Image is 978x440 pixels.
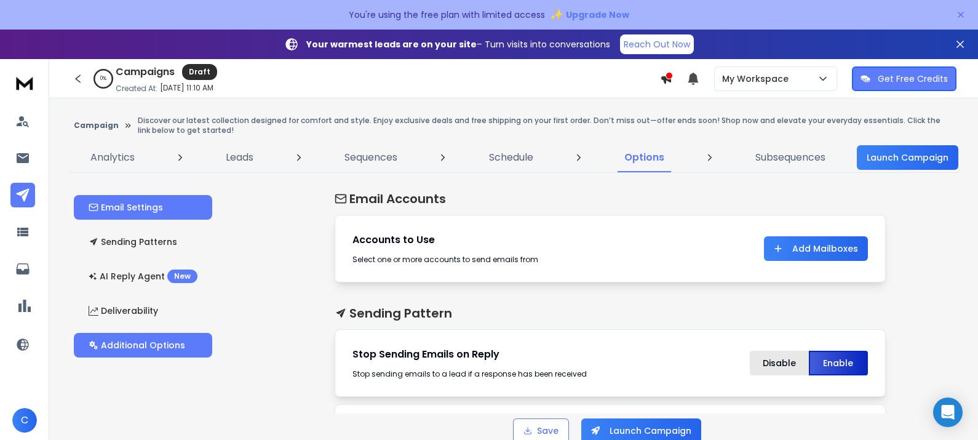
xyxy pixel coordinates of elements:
[138,116,954,135] p: Discover our latest collection designed for comfort and style. Enjoy exclusive deals and free shi...
[566,9,629,21] span: Upgrade Now
[352,347,598,362] h1: Stop Sending Emails on Reply
[335,190,886,207] h1: Email Accounts
[74,298,212,323] button: Deliverability
[74,264,212,289] button: AI Reply AgentNew
[337,143,405,172] a: Sequences
[12,408,37,433] button: C
[89,339,185,351] p: Additional Options
[306,38,477,50] strong: Your warmest leads are on your site
[74,121,119,130] button: Campaign
[89,305,158,317] p: Deliverability
[624,38,690,50] p: Reach Out Now
[852,66,956,91] button: Get Free Credits
[550,2,629,27] button: ✨Upgrade Now
[764,236,868,261] button: Add Mailboxes
[89,270,197,283] p: AI Reply Agent
[83,143,142,172] a: Analytics
[167,270,197,283] div: New
[750,351,809,375] button: Disable
[722,73,793,85] p: My Workspace
[89,201,163,214] p: Email Settings
[352,233,598,247] h1: Accounts to Use
[100,75,106,82] p: 0 %
[809,351,868,375] button: Enable
[620,34,694,54] a: Reach Out Now
[857,145,958,170] button: Launch Campaign
[218,143,261,172] a: Leads
[226,150,253,165] p: Leads
[482,143,541,172] a: Schedule
[617,143,672,172] a: Options
[349,9,545,21] p: You're using the free plan with limited access
[74,195,212,220] button: Email Settings
[933,398,963,427] div: Open Intercom Messenger
[755,150,825,165] p: Subsequences
[352,255,598,265] div: Select one or more accounts to send emails from
[12,71,37,94] img: logo
[306,38,610,50] p: – Turn visits into conversations
[878,73,948,85] p: Get Free Credits
[182,64,217,80] div: Draft
[624,150,664,165] p: Options
[335,305,886,322] h1: Sending Pattern
[116,84,157,94] p: Created At:
[89,236,177,248] p: Sending Patterns
[74,230,212,254] button: Sending Patterns
[74,333,212,358] button: Additional Options
[344,150,397,165] p: Sequences
[489,150,533,165] p: Schedule
[90,150,135,165] p: Analytics
[160,83,213,93] p: [DATE] 11:10 AM
[352,369,598,379] div: Stop sending emails to a lead if a response has been received
[116,65,175,79] h1: Campaigns
[550,6,563,23] span: ✨
[748,143,833,172] a: Subsequences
